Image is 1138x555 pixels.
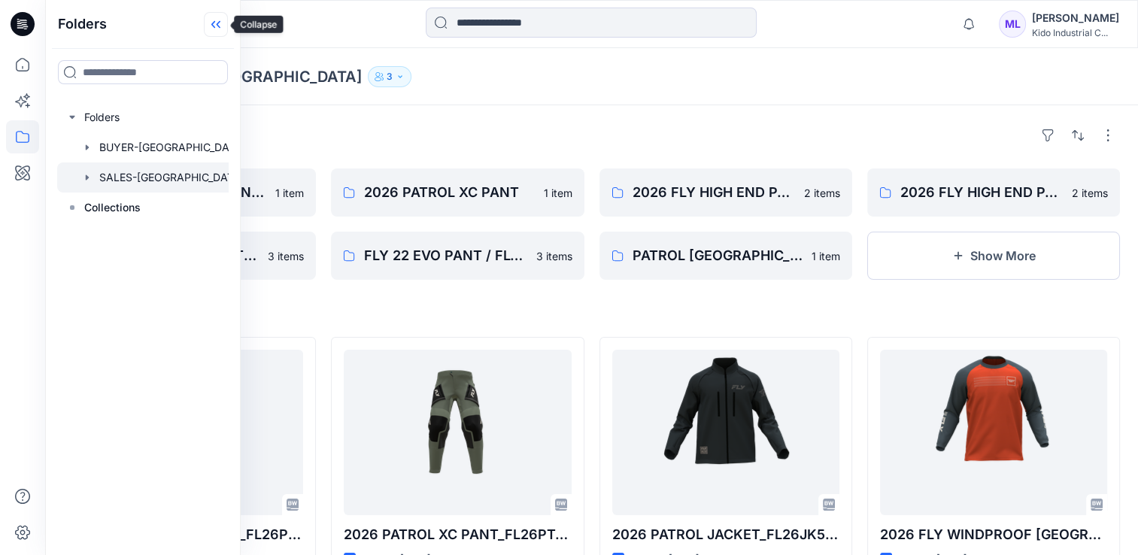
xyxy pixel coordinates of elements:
[331,168,584,217] a: 2026 PATROL XC PANT1 item
[364,182,534,203] p: 2026 PATROL XC PANT
[867,232,1120,280] button: Show More
[387,68,393,85] p: 3
[536,248,572,264] p: 3 items
[880,524,1107,545] p: 2026 FLY WINDPROOF [GEOGRAPHIC_DATA]
[612,524,839,545] p: 2026 PATROL JACKET_FL26JK5972
[867,168,1120,217] a: 2026 FLY HIGH END PATROL [GEOGRAPHIC_DATA]2 items
[268,248,304,264] p: 3 items
[331,232,584,280] a: FLY 22 EVO PANT / FLY JERSEY JKT3 items
[633,182,795,203] p: 2026 FLY HIGH END PATROL PANT
[1032,27,1119,38] div: Kido Industrial C...
[880,350,1107,515] a: 2026 FLY WINDPROOF JERSEY_FL26JK2999
[344,350,571,515] a: 2026 PATROL XC PANT_FL26PT0092
[84,199,141,217] p: Collections
[275,185,304,201] p: 1 item
[599,168,852,217] a: 2026 FLY HIGH END PATROL PANT2 items
[150,66,362,87] p: SALES-[GEOGRAPHIC_DATA]
[364,245,527,266] p: FLY 22 EVO PANT / FLY JERSEY JKT
[599,232,852,280] a: PATROL [GEOGRAPHIC_DATA]-FL24JK44291 item
[999,11,1026,38] div: ML
[368,66,411,87] button: 3
[900,182,1063,203] p: 2026 FLY HIGH END PATROL [GEOGRAPHIC_DATA]
[1072,185,1108,201] p: 2 items
[344,524,571,545] p: 2026 PATROL XC PANT_FL26PT0092
[612,350,839,515] a: 2026 PATROL JACKET_FL26JK5972
[804,185,840,201] p: 2 items
[1032,9,1119,27] div: [PERSON_NAME]
[633,245,803,266] p: PATROL [GEOGRAPHIC_DATA]-FL24JK4429
[63,304,1120,322] h4: Styles
[812,248,840,264] p: 1 item
[544,185,572,201] p: 1 item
